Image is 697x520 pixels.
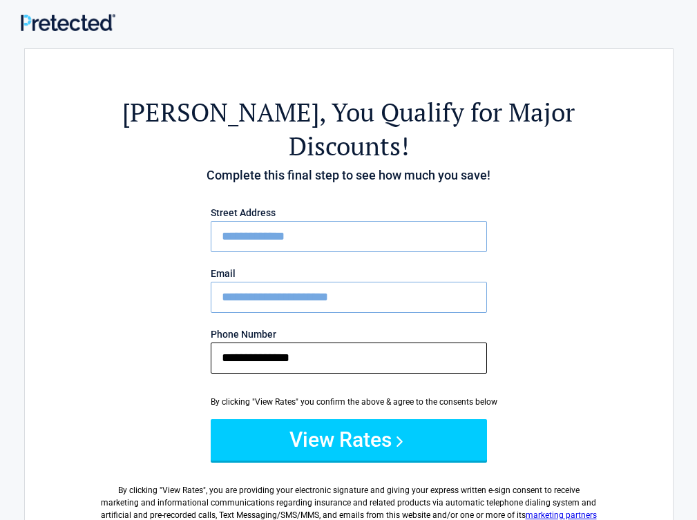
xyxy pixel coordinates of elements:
label: Street Address [211,208,487,218]
div: By clicking "View Rates" you confirm the above & agree to the consents below [211,396,487,408]
img: Main Logo [21,14,115,31]
h2: , You Qualify for Major Discounts! [101,95,597,163]
button: View Rates [211,419,487,461]
label: Email [211,269,487,278]
span: View Rates [162,485,203,495]
span: [PERSON_NAME] [122,95,319,129]
h4: Complete this final step to see how much you save! [101,166,597,184]
label: Phone Number [211,329,487,339]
